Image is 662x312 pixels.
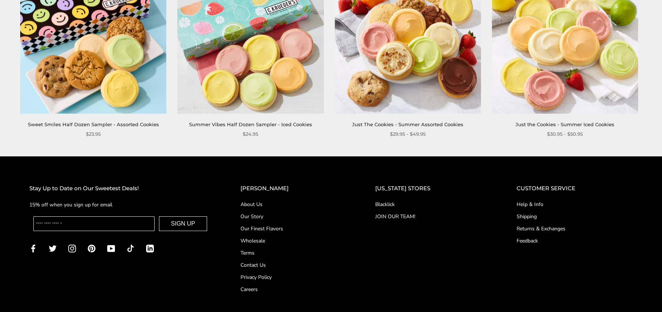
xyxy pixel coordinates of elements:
[375,213,488,220] a: JOIN OUR TEAM!
[517,184,633,193] h2: CUSTOMER SERVICE
[240,286,346,293] a: Careers
[240,273,346,281] a: Privacy Policy
[517,225,633,233] a: Returns & Exchanges
[375,201,488,208] a: Blacklick
[240,225,346,233] a: Our Finest Flavors
[375,184,488,193] h2: [US_STATE] STORES
[146,244,154,252] a: LinkedIn
[68,244,76,252] a: Instagram
[240,261,346,269] a: Contact Us
[29,184,211,193] h2: Stay Up to Date on Our Sweetest Deals!
[516,121,614,127] a: Just the Cookies - Summer Iced Cookies
[352,121,463,127] a: Just The Cookies - Summer Assorted Cookies
[33,216,155,231] input: Enter your email
[127,244,134,252] a: TikTok
[159,216,207,231] button: SIGN UP
[547,130,583,138] span: $30.95 - $50.95
[240,184,346,193] h2: [PERSON_NAME]
[107,244,115,252] a: YouTube
[517,201,633,208] a: Help & Info
[28,121,159,127] a: Sweet Smiles Half Dozen Sampler - Assorted Cookies
[517,213,633,220] a: Shipping
[88,244,95,252] a: Pinterest
[189,121,312,127] a: Summer Vibes Half Dozen Sampler - Iced Cookies
[240,213,346,220] a: Our Story
[240,249,346,257] a: Terms
[390,130,426,138] span: $29.95 - $49.95
[29,201,211,209] p: 15% off when you sign up for email
[240,201,346,208] a: About Us
[517,237,633,245] a: Feedback
[86,130,101,138] span: $23.95
[29,244,37,252] a: Facebook
[240,237,346,245] a: Wholesale
[49,244,57,252] a: Twitter
[243,130,258,138] span: $24.95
